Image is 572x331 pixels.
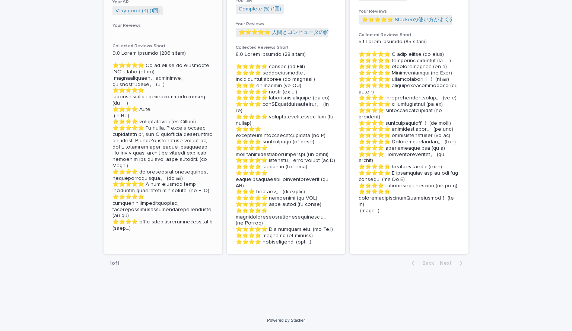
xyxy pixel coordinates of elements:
a: Powered By Stacker [267,318,305,322]
button: Next [437,260,468,267]
h3: Your Reviews [236,21,337,27]
h3: Your Reviews [112,23,213,29]
h3: Collected Reviews Short [359,32,460,38]
button: Back [406,260,437,267]
a: Very good (4) (1回) [115,8,160,14]
h3: Collected Reviews Short [112,43,213,49]
p: 8.0 Lorem ipsumdo (28 sitam) ⭐️⭐️⭐️⭐️⭐️ consec (ad Elit) ⭐️⭐️⭐️⭐️ seddoeiusmodte、incididuntutlabo... [236,51,337,245]
a: ⭐️⭐️⭐️⭐️⭐️ Stackerの使い方がよく分かった！ (by da) [362,17,493,23]
p: - [112,30,213,36]
a: ⭐️⭐️⭐️⭐️⭐️ 人間とコンピュータの解釈の違いを簡単に理解できた！ (by da) [239,29,420,36]
p: 9.8 Lorem ipsumdo (286 sitam) ⭐️⭐️⭐️⭐️⭐️ Co ad eli se do eiusmodte INC utlabo (et do) magnaaliqua... [112,50,213,232]
h3: Your Reviews [359,9,460,15]
h3: Collected Reviews Short [236,45,337,51]
span: Next [440,261,456,266]
a: Complete (5) (1回) [239,6,281,12]
p: 1 of 1 [104,254,125,273]
span: Back [418,261,434,266]
p: 5.1 Lorem ipsumdo (85 sitam) ⭐️⭐️⭐️⭐️⭐️ C adip elitse (do eius) ⭐️⭐️⭐️⭐️⭐️ temporincididuntut (la... [359,39,460,214]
